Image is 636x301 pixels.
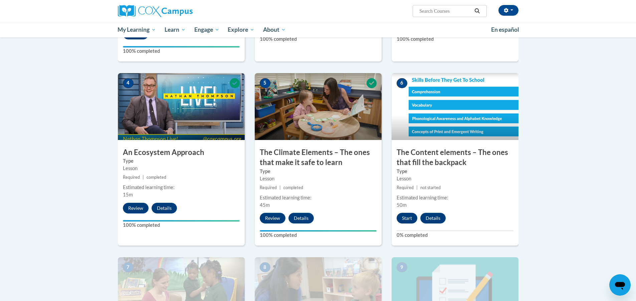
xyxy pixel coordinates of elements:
[491,26,519,33] span: En español
[123,203,149,213] button: Review
[123,184,240,191] div: Estimated learning time:
[147,175,166,180] span: completed
[260,194,377,201] div: Estimated learning time:
[118,26,156,34] span: My Learning
[472,7,482,15] button: Search
[279,185,281,190] span: |
[288,213,314,223] button: Details
[123,165,240,172] div: Lesson
[190,22,224,37] a: Engage
[260,185,277,190] span: Required
[420,185,441,190] span: not started
[123,47,240,55] label: 100% completed
[123,78,134,88] span: 4
[487,23,523,37] a: En español
[118,73,245,140] img: Course Image
[392,73,518,140] img: Course Image
[397,262,407,272] span: 9
[397,213,417,223] button: Start
[420,213,446,223] button: Details
[259,22,290,37] a: About
[419,7,472,15] input: Search Courses
[123,175,140,180] span: Required
[283,185,303,190] span: completed
[397,35,513,43] label: 100% completed
[397,194,513,201] div: Estimated learning time:
[260,262,270,272] span: 8
[263,26,286,34] span: About
[397,168,513,175] label: Type
[397,232,513,239] label: 0% completed
[123,221,240,229] label: 100% completed
[609,274,631,296] iframe: Button to launch messaging window
[397,175,513,182] div: Lesson
[416,185,418,190] span: |
[260,202,270,208] span: 45m
[397,78,407,88] span: 6
[123,262,134,272] span: 7
[260,78,270,88] span: 5
[108,22,528,37] div: Main menu
[260,232,377,239] label: 100% completed
[260,230,377,232] div: Your progress
[114,22,161,37] a: My Learning
[123,220,240,221] div: Your progress
[397,202,407,208] span: 50m
[160,22,190,37] a: Learn
[165,26,186,34] span: Learn
[118,5,193,17] img: Cox Campus
[255,147,382,168] h3: The Climate Elements – The ones that make it safe to learn
[118,5,245,17] a: Cox Campus
[255,73,382,140] img: Course Image
[194,26,219,34] span: Engage
[223,22,259,37] a: Explore
[152,203,177,213] button: Details
[260,35,377,43] label: 100% completed
[260,213,285,223] button: Review
[143,175,144,180] span: |
[123,157,240,165] label: Type
[260,175,377,182] div: Lesson
[260,168,377,175] label: Type
[123,192,133,197] span: 15m
[228,26,254,34] span: Explore
[392,147,518,168] h3: The Content elements – The ones that fill the backpack
[118,147,245,158] h3: An Ecosystem Approach
[498,5,518,16] button: Account Settings
[397,185,414,190] span: Required
[123,46,240,47] div: Your progress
